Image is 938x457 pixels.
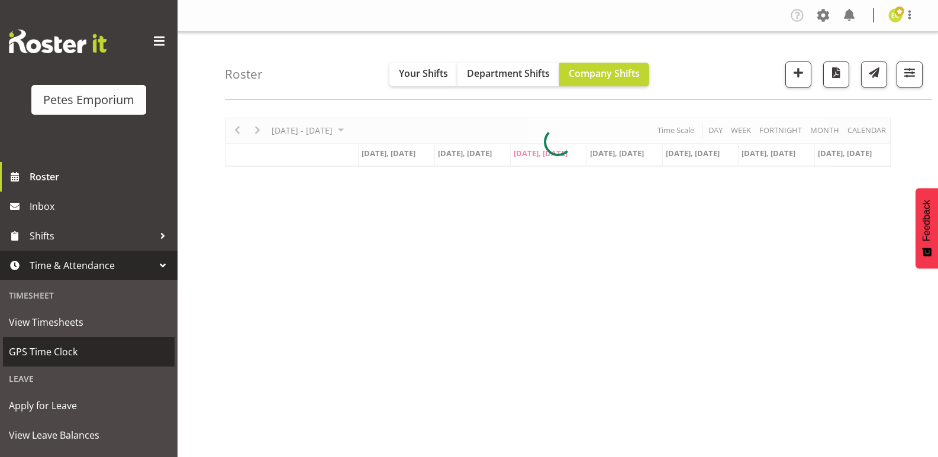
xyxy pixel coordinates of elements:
[559,63,649,86] button: Company Shifts
[467,67,550,80] span: Department Shifts
[3,420,175,450] a: View Leave Balances
[9,313,169,331] span: View Timesheets
[3,367,175,391] div: Leave
[785,61,811,87] button: Add a new shift
[921,200,932,241] span: Feedback
[43,91,134,109] div: Petes Emporium
[9,343,169,361] span: GPS Time Clock
[3,337,175,367] a: GPS Time Clock
[30,168,172,186] span: Roster
[3,283,175,307] div: Timesheet
[9,426,169,444] span: View Leave Balances
[888,8,902,22] img: emma-croft7499.jpg
[823,61,849,87] button: Download a PDF of the roster according to the set date range.
[9,30,107,53] img: Rosterit website logo
[569,67,640,80] span: Company Shifts
[30,257,154,274] span: Time & Attendance
[457,63,559,86] button: Department Shifts
[916,188,938,268] button: Feedback - Show survey
[225,67,263,81] h4: Roster
[9,397,169,414] span: Apply for Leave
[30,197,172,215] span: Inbox
[3,391,175,420] a: Apply for Leave
[861,61,887,87] button: Send a list of all shifts for the selected filtered period to all rostered employees.
[897,61,923,87] button: Filter Shifts
[3,307,175,337] a: View Timesheets
[389,63,457,86] button: Your Shifts
[399,67,448,80] span: Your Shifts
[30,227,154,245] span: Shifts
